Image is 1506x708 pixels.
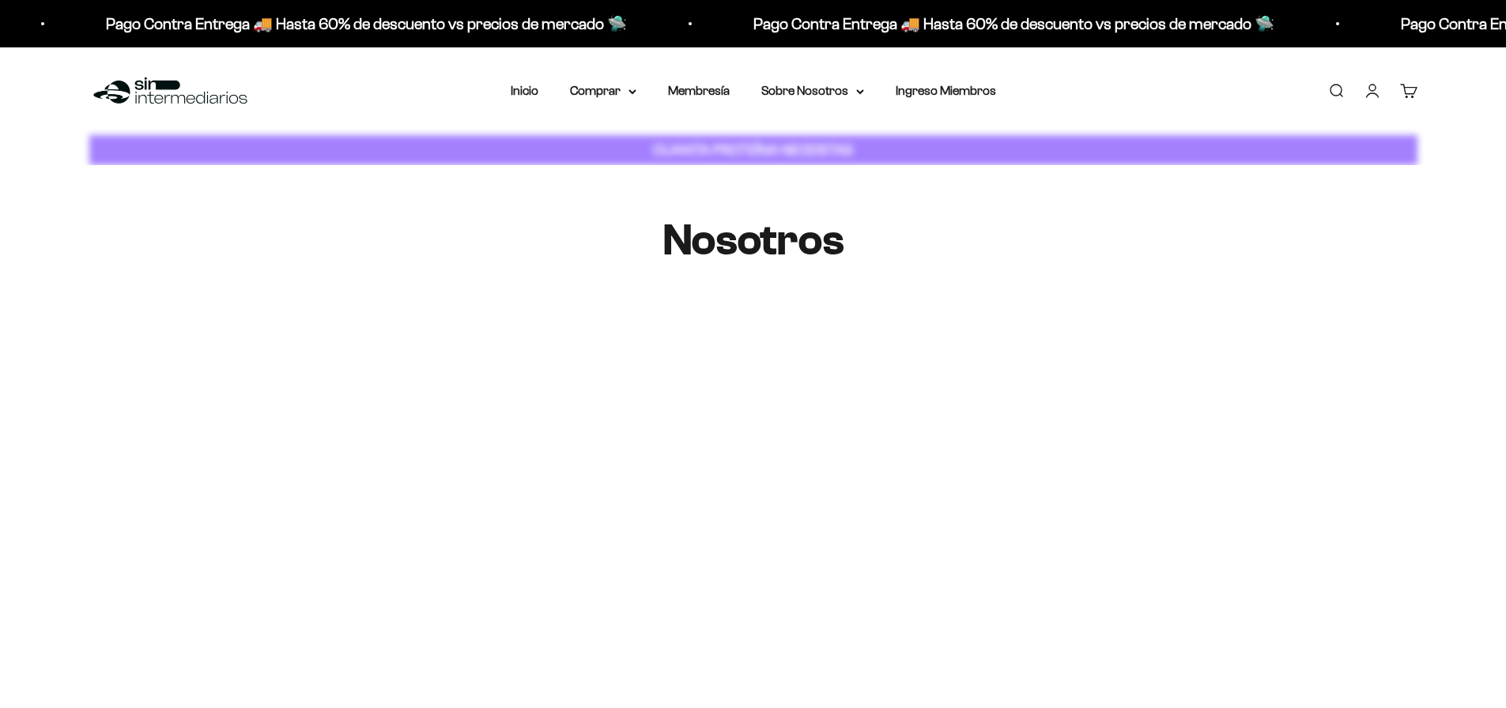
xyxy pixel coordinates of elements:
h1: Nosotros [469,216,1038,265]
a: Inicio [511,84,538,97]
summary: Sobre Nosotros [761,81,864,101]
p: Pago Contra Entrega 🚚 Hasta 60% de descuento vs precios de mercado 🛸 [92,11,613,36]
strong: CUANTA PROTEÍNA NECESITAS [653,141,853,158]
a: Ingreso Miembros [896,84,996,97]
a: Membresía [668,84,730,97]
summary: Comprar [570,81,636,101]
p: Pago Contra Entrega 🚚 Hasta 60% de descuento vs precios de mercado 🛸 [739,11,1260,36]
